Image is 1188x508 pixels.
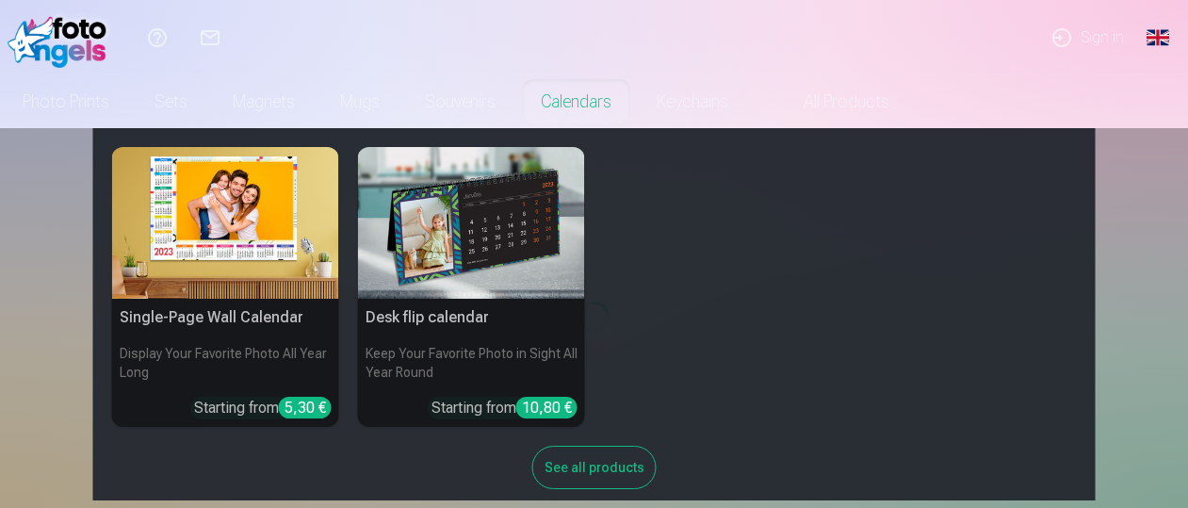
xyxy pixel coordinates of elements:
[112,299,339,336] h5: Single-Page Wall Calendar
[8,8,116,68] img: /fa1
[532,456,657,476] a: See all products
[112,147,339,299] img: Single-Page Wall Calendar
[132,75,210,128] a: Sets
[317,75,402,128] a: Mugs
[751,75,912,128] a: All products
[112,147,339,427] a: Single-Page Wall CalendarSingle-Page Wall CalendarDisplay Your Favorite Photo All Year LongStarti...
[279,397,332,418] div: 5,30 €
[358,147,585,427] a: Desk flip calendarDesk flip calendarKeep Your Favorite Photo in Sight All Year RoundStarting from...
[358,336,585,389] h6: Keep Your Favorite Photo in Sight All Year Round
[402,75,518,128] a: Souvenirs
[532,446,657,489] div: See all products
[210,75,317,128] a: Magnets
[358,147,585,299] img: Desk flip calendar
[194,397,332,419] div: Starting from
[516,397,578,418] div: 10,80 €
[112,336,339,389] h6: Display Your Favorite Photo All Year Long
[634,75,751,128] a: Keychains
[431,397,578,419] div: Starting from
[358,299,585,336] h5: Desk flip calendar
[518,75,634,128] a: Calendars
